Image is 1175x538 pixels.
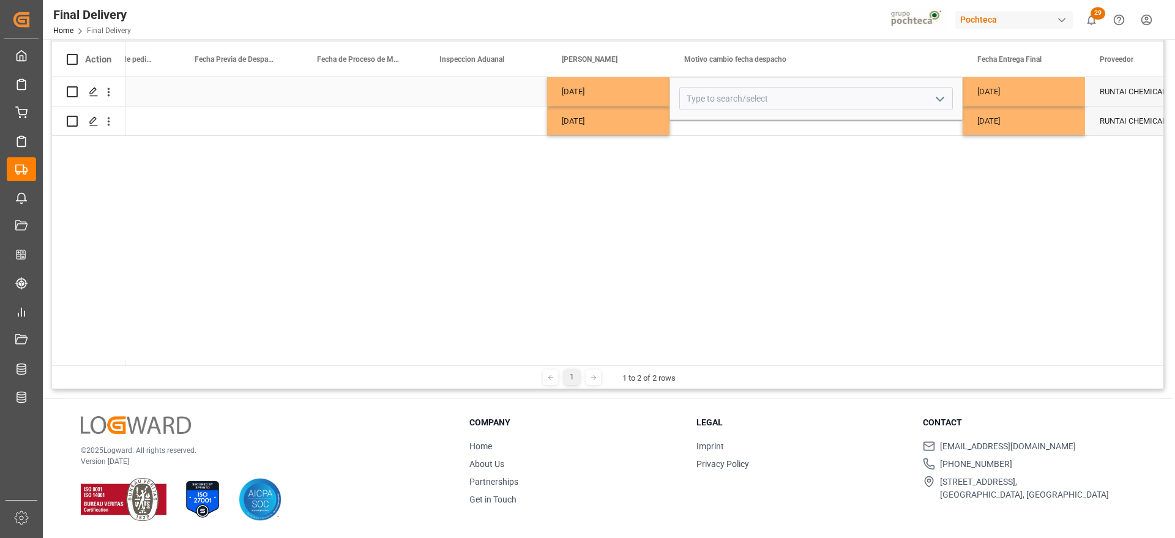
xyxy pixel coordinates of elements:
[955,8,1078,31] button: Pochteca
[547,106,670,135] div: [DATE]
[887,9,947,31] img: pochtecaImg.jpg_1689854062.jpg
[81,416,191,434] img: Logward Logo
[469,477,518,487] a: Partnerships
[81,456,439,467] p: Version [DATE]
[469,495,517,504] a: Get in Touch
[469,459,504,469] a: About Us
[53,6,131,24] div: Final Delivery
[963,77,1085,106] div: [DATE]
[940,440,1076,453] span: [EMAIL_ADDRESS][DOMAIN_NAME]
[1078,6,1105,34] button: show 29 new notifications
[930,89,949,108] button: open menu
[696,441,724,451] a: Imprint
[1091,7,1105,20] span: 29
[696,459,749,469] a: Privacy Policy
[940,476,1109,501] span: [STREET_ADDRESS], [GEOGRAPHIC_DATA], [GEOGRAPHIC_DATA]
[469,441,492,451] a: Home
[923,416,1135,429] h3: Contact
[439,55,504,64] span: Inspeccion Aduanal
[977,55,1042,64] span: Fecha Entrega Final
[181,478,224,521] img: ISO 27001 Certification
[1105,6,1133,34] button: Help Center
[562,55,617,64] span: [PERSON_NAME]
[52,106,125,136] div: Press SPACE to select this row.
[963,106,1085,135] div: [DATE]
[679,87,953,110] input: Type to search/select
[955,11,1073,29] div: Pochteca
[684,55,786,64] span: Motivo cambio fecha despacho
[317,55,399,64] span: Fecha de Proceso de Modulación
[81,478,166,521] img: ISO 9001 & ISO 14001 Certification
[85,54,111,65] div: Action
[81,445,439,456] p: © 2025 Logward. All rights reserved.
[53,26,73,35] a: Home
[195,55,277,64] span: Fecha Previa de Despacho
[1100,55,1133,64] span: Proveedor
[940,458,1012,471] span: [PHONE_NUMBER]
[547,77,670,106] div: [DATE]
[52,77,125,106] div: Press SPACE to select this row.
[622,372,676,384] div: 1 to 2 of 2 rows
[696,416,908,429] h3: Legal
[469,416,681,429] h3: Company
[564,370,580,385] div: 1
[239,478,282,521] img: AICPA SOC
